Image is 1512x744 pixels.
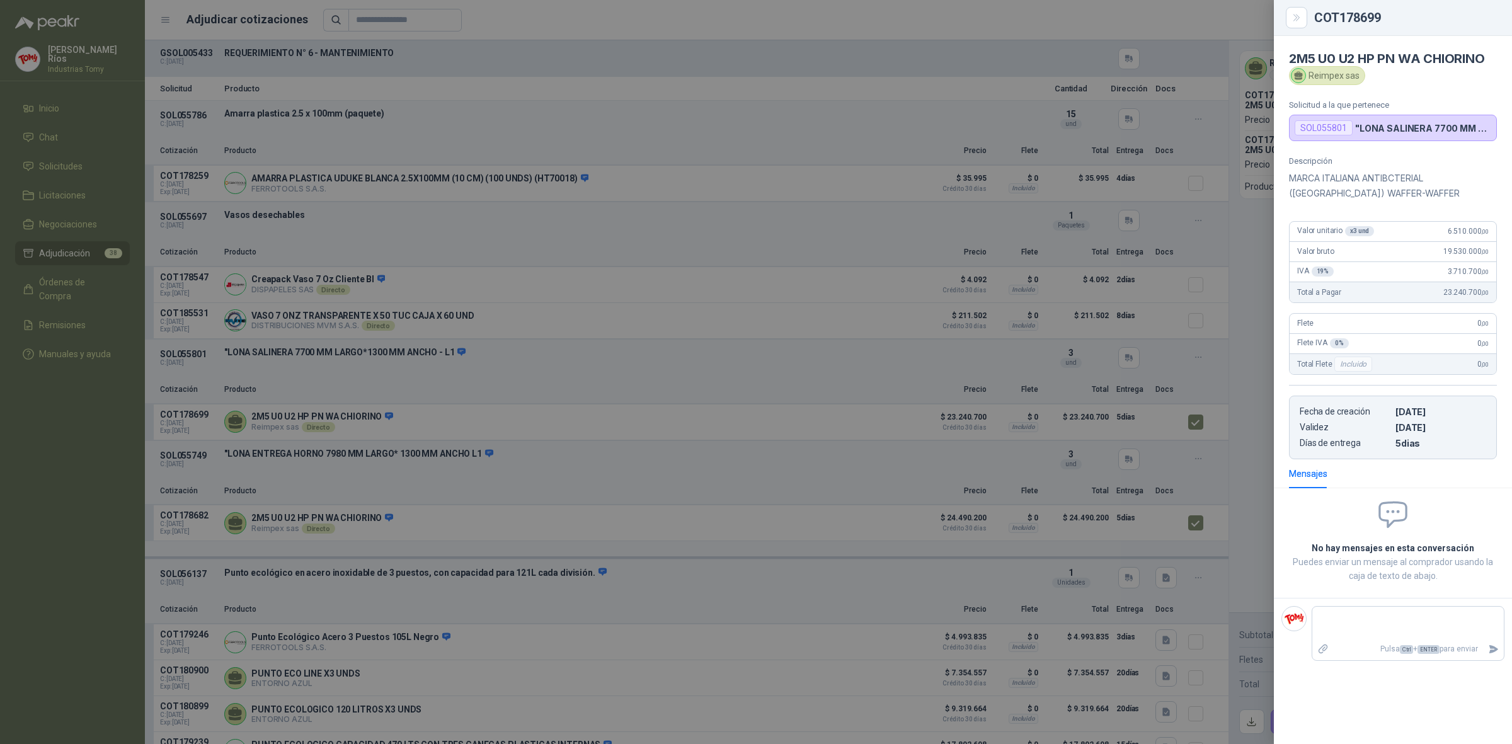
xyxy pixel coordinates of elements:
[1314,11,1497,24] div: COT178699
[1297,226,1374,236] span: Valor unitario
[1289,66,1365,85] div: Reimpex sas
[1297,288,1341,297] span: Total a Pagar
[1448,227,1489,236] span: 6.510.000
[1395,422,1486,433] p: [DATE]
[1481,248,1489,255] span: ,00
[1443,247,1489,256] span: 19.530.000
[1334,638,1484,660] p: Pulsa + para enviar
[1289,100,1497,110] p: Solicitud a la que pertenece
[1312,266,1334,277] div: 19 %
[1289,10,1304,25] button: Close
[1481,289,1489,296] span: ,00
[1395,438,1486,449] p: 5 dias
[1297,338,1349,348] span: Flete IVA
[1481,340,1489,347] span: ,00
[1417,645,1440,654] span: ENTER
[1481,268,1489,275] span: ,00
[1300,406,1390,417] p: Fecha de creación
[1355,123,1491,134] p: "LONA SALINERA 7700 MM LARGO*1300 MM ANCHO - L1
[1448,267,1489,276] span: 3.710.700
[1330,338,1349,348] div: 0 %
[1477,319,1489,328] span: 0
[1289,171,1497,201] p: MARCA ITALIANA ANTIBCTERIAL ([GEOGRAPHIC_DATA]) WAFFER-WAFFER
[1289,156,1497,166] p: Descripción
[1477,360,1489,369] span: 0
[1300,438,1390,449] p: Días de entrega
[1300,422,1390,433] p: Validez
[1289,555,1497,583] p: Puedes enviar un mensaje al comprador usando la caja de texto de abajo.
[1481,320,1489,327] span: ,00
[1481,228,1489,235] span: ,00
[1312,638,1334,660] label: Adjuntar archivos
[1400,645,1413,654] span: Ctrl
[1289,467,1327,481] div: Mensajes
[1297,319,1314,328] span: Flete
[1297,357,1375,372] span: Total Flete
[1297,247,1334,256] span: Valor bruto
[1289,541,1497,555] h2: No hay mensajes en esta conversación
[1481,361,1489,368] span: ,00
[1345,226,1374,236] div: x 3 und
[1289,51,1497,66] h4: 2M5 U0 U2 HP PN WA CHIORINO
[1477,339,1489,348] span: 0
[1295,120,1353,135] div: SOL055801
[1334,357,1372,372] div: Incluido
[1297,266,1334,277] span: IVA
[1443,288,1489,297] span: 23.240.700
[1282,607,1306,631] img: Company Logo
[1395,406,1486,417] p: [DATE]
[1483,638,1504,660] button: Enviar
